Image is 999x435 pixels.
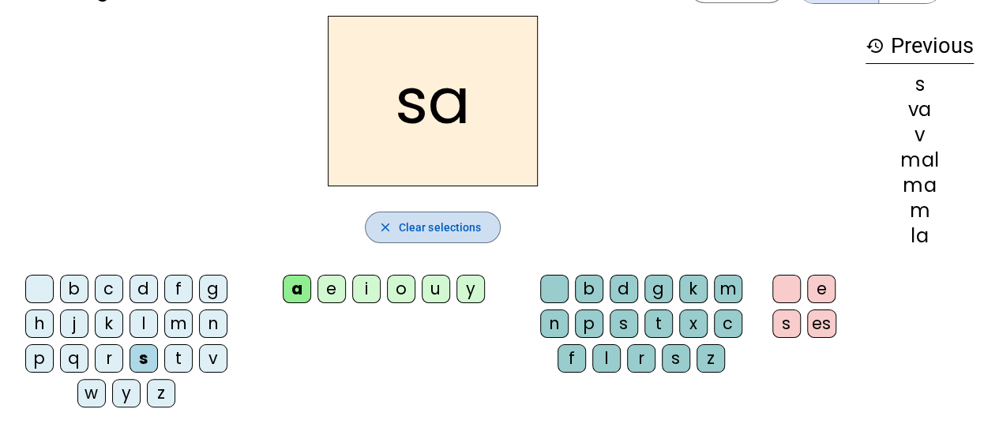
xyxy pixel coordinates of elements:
[679,275,708,303] div: k
[112,379,141,407] div: y
[866,227,974,246] div: la
[378,220,392,234] mat-icon: close
[540,309,569,338] div: n
[352,275,381,303] div: i
[627,344,655,373] div: r
[558,344,586,373] div: f
[456,275,485,303] div: y
[95,275,123,303] div: c
[610,309,638,338] div: s
[387,275,415,303] div: o
[164,344,193,373] div: t
[714,275,742,303] div: m
[714,309,742,338] div: c
[866,151,974,170] div: mal
[575,309,603,338] div: p
[164,275,193,303] div: f
[866,100,974,119] div: va
[283,275,311,303] div: a
[866,75,974,94] div: s
[592,344,621,373] div: l
[772,309,801,338] div: s
[130,344,158,373] div: s
[644,275,673,303] div: g
[866,28,974,64] h3: Previous
[399,218,482,237] span: Clear selections
[807,275,836,303] div: e
[317,275,346,303] div: e
[697,344,725,373] div: z
[95,309,123,338] div: k
[866,201,974,220] div: m
[164,309,193,338] div: m
[60,275,88,303] div: b
[60,344,88,373] div: q
[130,275,158,303] div: d
[679,309,708,338] div: x
[25,344,54,373] div: p
[365,212,501,243] button: Clear selections
[422,275,450,303] div: u
[662,344,690,373] div: s
[147,379,175,407] div: z
[60,309,88,338] div: j
[95,344,123,373] div: r
[610,275,638,303] div: d
[199,309,227,338] div: n
[328,16,538,186] h2: sa
[199,344,227,373] div: v
[644,309,673,338] div: t
[25,309,54,338] div: h
[575,275,603,303] div: b
[866,36,884,55] mat-icon: history
[199,275,227,303] div: g
[130,309,158,338] div: l
[866,126,974,144] div: v
[866,176,974,195] div: ma
[807,309,836,338] div: es
[77,379,106,407] div: w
